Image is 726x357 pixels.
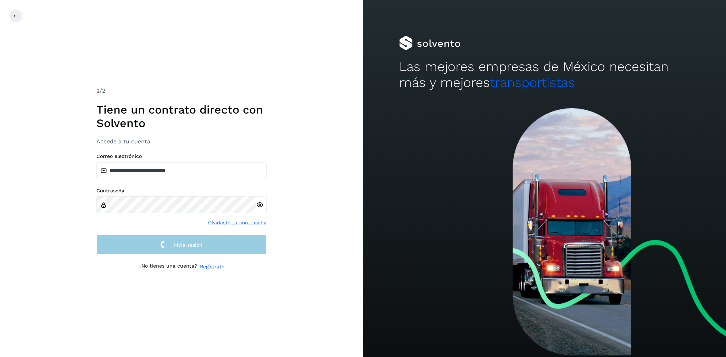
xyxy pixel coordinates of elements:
label: Contraseña [96,188,267,194]
span: Inicia sesión [172,242,202,247]
div: /2 [96,87,267,95]
label: Correo electrónico [96,153,267,159]
p: ¿No tienes una cuenta? [139,263,197,270]
span: transportistas [490,75,575,90]
h1: Tiene un contrato directo con Solvento [96,103,267,130]
h3: Accede a tu cuenta [96,138,267,145]
button: Inicia sesión [96,235,267,254]
a: Regístrate [200,263,224,270]
a: Olvidaste tu contraseña [208,219,267,226]
h2: Las mejores empresas de México necesitan más y mejores [399,59,689,90]
span: 2 [96,87,100,94]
